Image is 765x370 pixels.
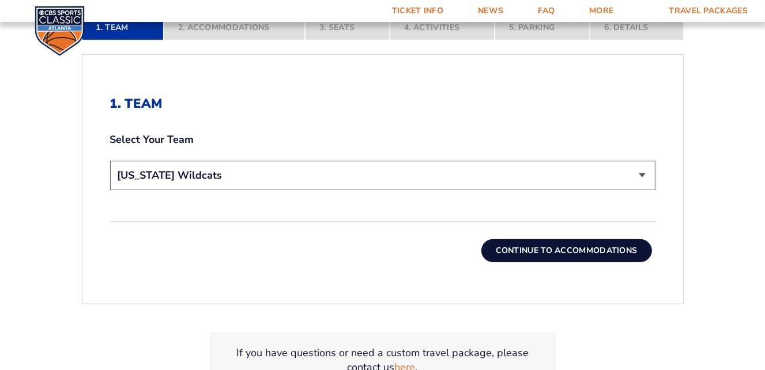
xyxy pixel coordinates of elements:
img: CBS Sports Classic [35,6,85,56]
label: Select Your Team [110,133,655,147]
button: Continue To Accommodations [481,239,652,262]
h2: 1. Team [110,96,655,111]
